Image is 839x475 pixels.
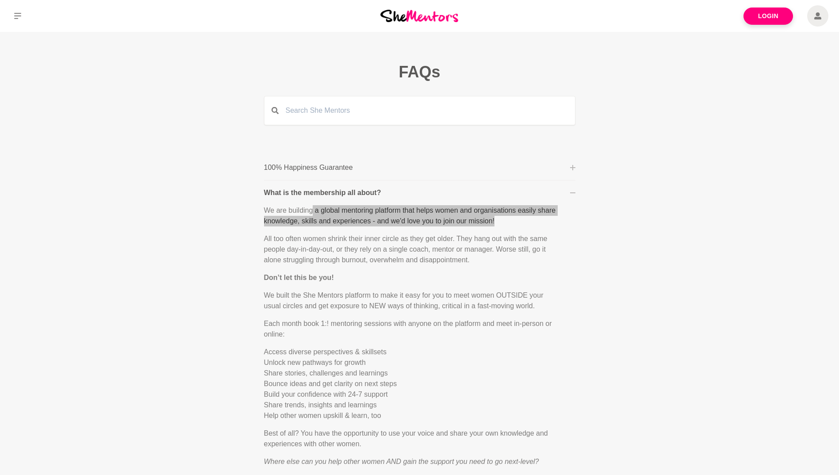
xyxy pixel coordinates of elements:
p: What is the membership all about? [264,188,381,198]
p: Best of all? You have the opportunity to use your voice and share your own knowledge and experien... [264,428,561,449]
img: She Mentors Logo [380,10,458,22]
strong: Don’t let this be you! [264,274,334,281]
a: Login [743,8,793,25]
p: We built the She Mentors platform to make it easy for you to meet women OUTSIDE your usual circle... [264,290,561,311]
p: Access diverse perspectives & skillsets Unlock new pathways for growth Share stories, challenges ... [264,347,561,421]
h1: FAQs [151,62,689,82]
button: 100% Happiness Guarantee [264,162,575,173]
p: 100% Happiness Guarantee [264,162,353,173]
p: Each month book 1:! mentoring sessions with anyone on the platform and meet in-person or online: [264,318,561,340]
button: What is the membership all about? [264,188,575,198]
em: Where else can you help other women AND gain the support you need to go next-level? [264,458,539,465]
input: Search She Mentors [279,96,575,125]
p: All too often women shrink their inner circle as they get older. They hang out with the same peop... [264,234,561,265]
p: We are building a global mentoring platform that helps women and organisations easily share knowl... [264,205,561,226]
